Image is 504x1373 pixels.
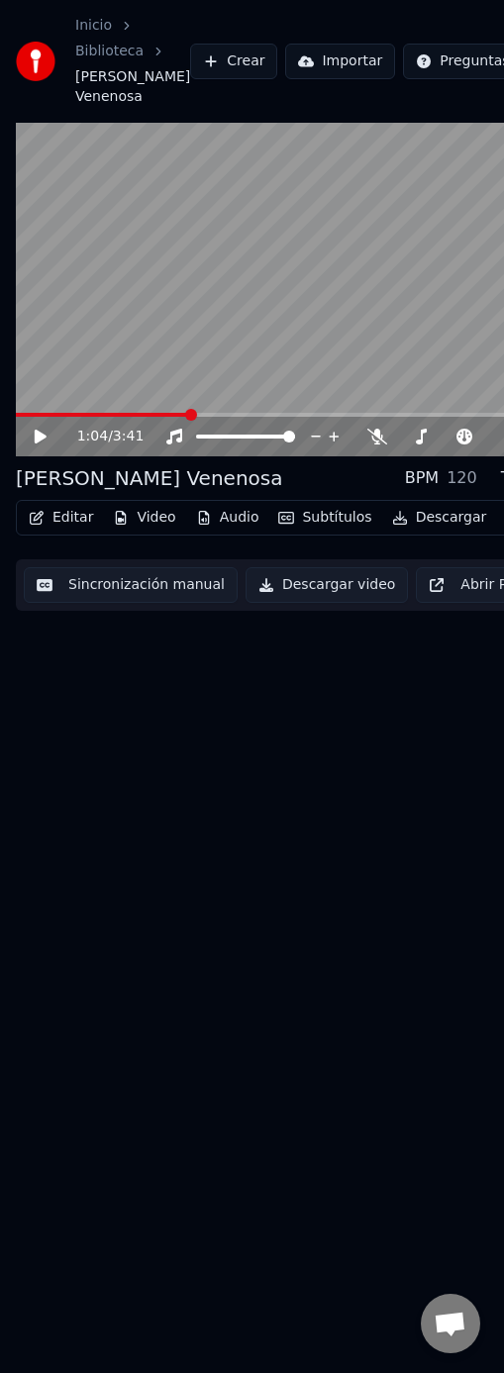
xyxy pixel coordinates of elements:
button: Audio [188,504,267,532]
button: Descargar [384,504,495,532]
div: / [77,427,125,446]
span: [PERSON_NAME] Venenosa [75,67,190,107]
a: Biblioteca [75,42,144,61]
button: Editar [21,504,101,532]
button: Crear [190,44,277,79]
span: 1:04 [77,427,108,446]
a: Inicio [75,16,112,36]
button: Descargar video [246,567,408,603]
button: Sincronización manual [24,567,238,603]
button: Subtítulos [270,504,379,532]
button: Importar [285,44,395,79]
nav: breadcrumb [75,16,190,107]
img: youka [16,42,55,81]
div: BPM [405,466,439,490]
button: Video [105,504,183,532]
span: 3:41 [113,427,144,446]
div: 120 [447,466,477,490]
div: Chat abierto [421,1294,480,1353]
div: [PERSON_NAME] Venenosa [16,464,283,492]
